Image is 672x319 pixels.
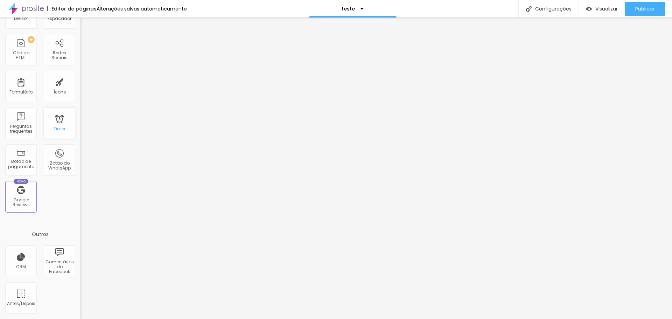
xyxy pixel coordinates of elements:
div: Divisor [14,16,28,21]
div: Formulário [9,90,33,95]
div: Botão do WhatsApp [45,161,73,171]
div: Google Reviews [7,197,35,208]
div: Ícone [54,90,66,95]
img: view-1.svg [586,6,592,12]
div: Timer [54,126,65,131]
span: Publicar [635,6,654,12]
span: Visualizar [595,6,618,12]
div: Código HTML [7,50,35,61]
div: Espaçador [48,16,71,21]
div: Editor de páginas [47,6,97,11]
img: Icone [526,6,532,12]
div: Redes Sociais [45,50,73,61]
div: Antes/Depois [7,301,35,306]
div: Comentários do Facebook [45,259,73,275]
div: Novo [14,179,29,184]
div: CRM [16,264,26,269]
div: Perguntas frequentes [7,124,35,134]
div: Alterações salvas automaticamente [97,6,187,11]
iframe: Editor [80,18,672,319]
div: Botão de pagamento [7,159,35,169]
button: Publicar [625,2,665,16]
button: Visualizar [579,2,625,16]
p: teste [342,6,355,11]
